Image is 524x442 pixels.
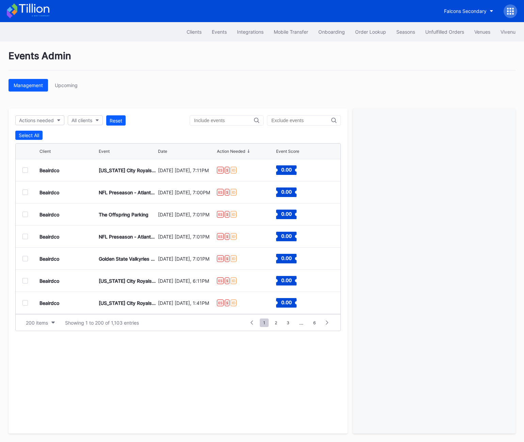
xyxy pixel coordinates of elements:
[271,118,331,123] input: Exclude events
[99,212,148,217] div: The Offspring Parking
[110,118,122,124] div: Reset
[281,167,292,173] text: 0.00
[72,117,92,123] div: All clients
[231,167,237,174] div: ID
[469,26,495,38] button: Venues
[269,26,313,38] button: Mobile Transfer
[158,300,216,306] div: [DATE] [DATE], 1:41PM
[158,190,216,195] div: [DATE] [DATE], 7:00PM
[495,26,521,38] a: Vivenu
[212,29,227,35] div: Events
[281,211,292,217] text: 0.00
[19,117,54,123] div: Actions needed
[225,299,229,306] div: $
[14,82,43,88] div: Management
[158,167,216,173] div: [DATE] [DATE], 7:11PM
[99,149,110,154] div: Event
[9,79,48,92] button: Management
[444,8,487,14] div: Falcons Secondary
[99,190,156,195] div: NFL Preseason - Atlanta Falcons at Dallas Cowboys
[19,132,39,138] div: Select All
[39,212,59,217] div: Beairdco
[217,255,224,262] div: ES
[232,26,269,38] button: Integrations
[318,29,345,35] div: Onboarding
[276,149,299,154] div: Event Score
[99,167,156,173] div: [US_STATE] City Royals at [GEOGRAPHIC_DATA]
[187,29,202,35] div: Clients
[158,234,216,240] div: [DATE] [DATE], 7:01PM
[217,233,224,240] div: ES
[158,256,216,262] div: [DATE] [DATE], 7:01PM
[39,190,59,195] div: Beairdco
[231,189,237,196] div: ID
[55,82,78,88] div: Upcoming
[350,26,391,38] button: Order Lookup
[225,255,229,262] div: $
[181,26,207,38] button: Clients
[294,320,308,326] div: ...
[237,29,264,35] div: Integrations
[106,115,126,126] button: Reset
[207,26,232,38] button: Events
[474,29,490,35] div: Venues
[217,211,224,218] div: ES
[68,115,103,125] button: All clients
[99,256,156,262] div: Golden State Valkyries at [GEOGRAPHIC_DATA]
[65,320,139,326] div: Showing 1 to 200 of 1,103 entries
[231,233,237,240] div: ID
[283,318,293,327] span: 3
[281,255,292,261] text: 0.00
[439,5,498,17] button: Falcons Secondary
[260,318,269,327] span: 1
[231,255,237,262] div: ID
[39,300,59,306] div: Beairdco
[425,29,464,35] div: Unfulfilled Orders
[281,299,292,305] text: 0.00
[355,29,386,35] div: Order Lookup
[225,233,229,240] div: $
[158,149,167,154] div: Date
[231,277,237,284] div: ID
[99,234,156,240] div: NFL Preseason - Atlanta Falcons at [GEOGRAPHIC_DATA]
[274,29,308,35] div: Mobile Transfer
[217,299,224,306] div: ES
[217,149,245,154] div: Action Needed
[225,211,229,218] div: $
[217,167,224,174] div: ES
[420,26,469,38] button: Unfulfilled Orders
[15,131,43,140] button: Select All
[9,50,515,70] div: Events Admin
[281,277,292,283] text: 0.00
[15,115,64,125] button: Actions needed
[39,278,59,284] div: Beairdco
[217,189,224,196] div: ES
[225,277,229,284] div: $
[194,118,254,123] input: Include events
[225,167,229,174] div: $
[225,189,229,196] div: $
[231,211,237,218] div: ID
[391,26,420,38] button: Seasons
[99,278,156,284] div: [US_STATE] City Royals at [GEOGRAPHIC_DATA]
[271,318,281,327] span: 2
[396,29,415,35] div: Seasons
[158,212,216,217] div: [DATE] [DATE], 7:01PM
[158,278,216,284] div: [DATE] [DATE], 6:11PM
[313,26,350,38] button: Onboarding
[501,29,515,35] div: Vivenu
[281,233,292,239] text: 0.00
[50,79,83,92] a: Upcoming
[310,318,319,327] span: 6
[99,300,156,306] div: [US_STATE] City Royals at [GEOGRAPHIC_DATA]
